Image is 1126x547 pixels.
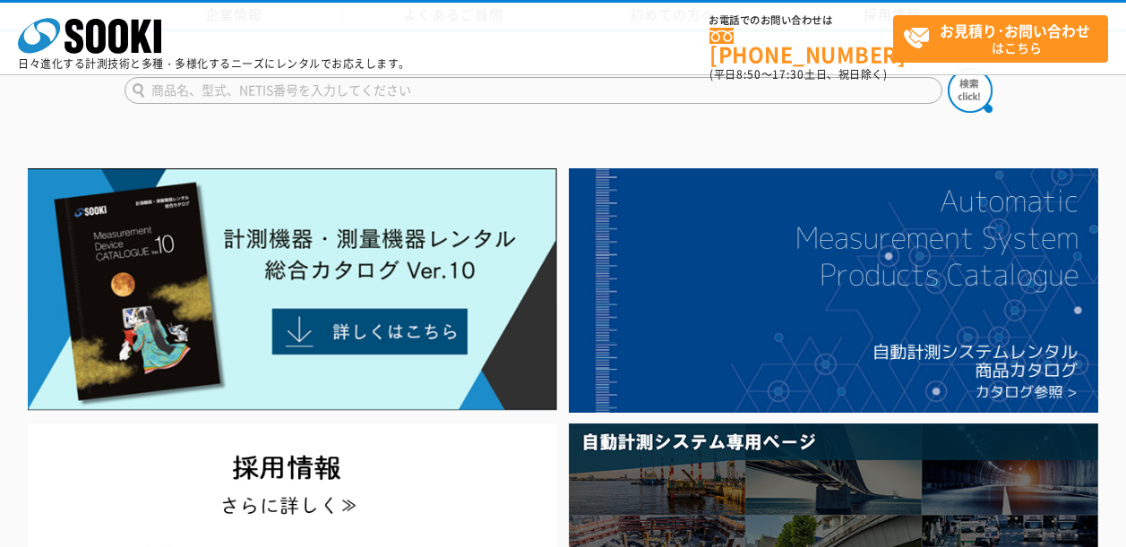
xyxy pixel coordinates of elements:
img: btn_search.png [948,68,993,113]
span: 17:30 [772,66,804,82]
img: Catalog Ver10 [28,168,557,411]
span: はこちら [903,16,1107,61]
span: お電話でのお問い合わせは [709,15,893,26]
img: 自動計測システムカタログ [569,168,1098,413]
span: 8:50 [736,66,761,82]
strong: お見積り･お問い合わせ [940,20,1090,41]
span: (平日 ～ 土日、祝日除く) [709,66,887,82]
input: 商品名、型式、NETIS番号を入力してください [125,77,942,104]
a: [PHONE_NUMBER] [709,28,893,64]
p: 日々進化する計測技術と多種・多様化するニーズにレンタルでお応えします。 [18,58,410,69]
a: お見積り･お問い合わせはこちら [893,15,1108,63]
